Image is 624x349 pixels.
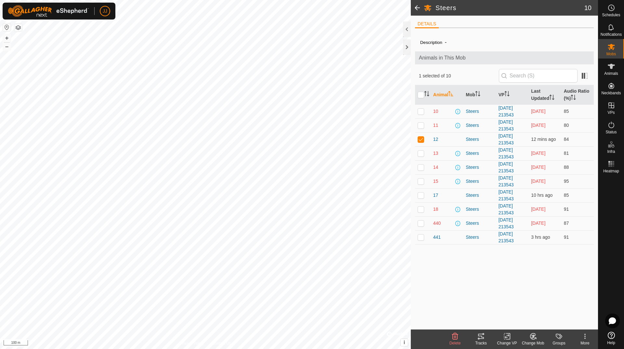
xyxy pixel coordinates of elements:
[531,179,545,184] span: 13 Aug 2025, 3:38 pm
[564,151,569,156] span: 81
[466,220,493,227] div: Steers
[433,164,438,171] span: 14
[431,85,463,105] th: Animal
[564,193,569,198] span: 85
[8,5,89,17] img: Gallagher Logo
[433,178,438,185] span: 15
[420,40,442,45] label: Description
[531,151,545,156] span: 12 Aug 2025, 3:08 am
[14,24,22,32] button: Map Layers
[598,329,624,347] a: Help
[499,69,578,83] input: Search (S)
[419,54,590,62] span: Animals in This Mob
[433,234,441,241] span: 441
[602,13,620,17] span: Schedules
[605,130,617,134] span: Status
[103,8,107,15] span: JJ
[466,206,493,213] div: Steers
[564,235,569,240] span: 91
[531,109,545,114] span: 12 Aug 2025, 3:08 am
[499,189,514,201] a: [DATE] 213543
[468,340,494,346] div: Tracks
[561,85,594,105] th: Audio Ratio (%)
[424,92,429,97] p-sorticon: Activate to sort
[415,20,439,28] li: DETAILS
[499,133,514,145] a: [DATE] 213543
[499,203,514,215] a: [DATE] 213543
[601,91,621,95] span: Neckbands
[607,111,615,114] span: VPs
[499,217,514,229] a: [DATE] 213543
[531,193,552,198] span: 14 Aug 2025, 11:38 pm
[466,178,493,185] div: Steers
[466,136,493,143] div: Steers
[433,220,441,227] span: 440
[3,43,11,50] button: –
[404,340,405,345] span: i
[531,137,556,142] span: 15 Aug 2025, 10:22 am
[504,92,510,97] p-sorticon: Activate to sort
[496,85,528,105] th: VP
[520,340,546,346] div: Change Mob
[549,96,554,101] p-sorticon: Activate to sort
[499,231,514,243] a: [DATE] 213543
[531,123,545,128] span: 12 Aug 2025, 3:08 am
[531,235,550,240] span: 15 Aug 2025, 6:38 am
[564,123,569,128] span: 80
[571,96,576,101] p-sorticon: Activate to sort
[466,122,493,129] div: Steers
[564,165,569,170] span: 88
[494,340,520,346] div: Change VP
[531,165,545,170] span: 12 Aug 2025, 3:08 am
[433,150,438,157] span: 13
[564,137,569,142] span: 84
[604,72,618,75] span: Animals
[419,73,499,79] span: 1 selected of 10
[463,85,496,105] th: Mob
[499,147,514,159] a: [DATE] 213543
[3,23,11,31] button: Reset Map
[499,119,514,131] a: [DATE] 213543
[546,340,572,346] div: Groups
[564,179,569,184] span: 95
[180,341,204,346] a: Privacy Policy
[607,341,615,345] span: Help
[433,192,438,199] span: 17
[528,85,561,105] th: Last Updated
[499,175,514,187] a: [DATE] 213543
[466,150,493,157] div: Steers
[3,34,11,42] button: +
[564,109,569,114] span: 85
[564,221,569,226] span: 87
[499,105,514,117] a: [DATE] 213543
[466,108,493,115] div: Steers
[531,221,545,226] span: 12 Aug 2025, 3:08 am
[603,169,619,173] span: Heatmap
[401,339,408,346] button: i
[448,92,453,97] p-sorticon: Activate to sort
[475,92,480,97] p-sorticon: Activate to sort
[433,136,438,143] span: 12
[433,108,438,115] span: 10
[433,122,438,129] span: 11
[607,150,615,154] span: Infra
[601,33,622,36] span: Notifications
[442,37,449,47] span: -
[499,161,514,173] a: [DATE] 213543
[572,340,598,346] div: More
[466,192,493,199] div: Steers
[584,3,591,13] span: 10
[435,4,584,12] h2: Steers
[466,164,493,171] div: Steers
[212,341,231,346] a: Contact Us
[606,52,616,56] span: Mobs
[564,207,569,212] span: 91
[449,341,461,345] span: Delete
[466,234,493,241] div: Steers
[433,206,438,213] span: 18
[531,207,545,212] span: 12 Aug 2025, 3:08 am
